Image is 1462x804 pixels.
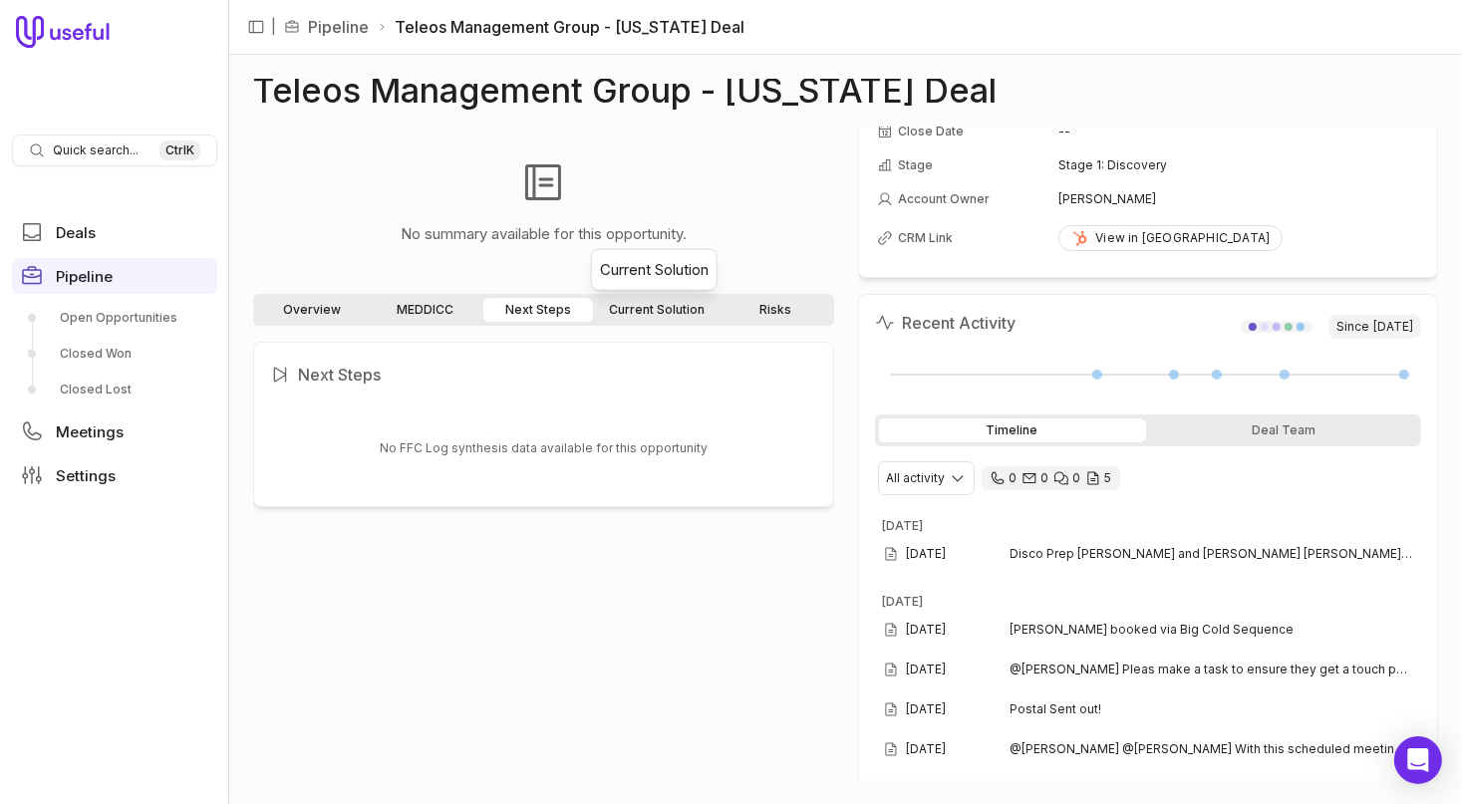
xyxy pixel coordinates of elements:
span: Meetings [56,424,124,439]
div: 0 calls and 0 email threads [982,466,1120,490]
span: @[PERSON_NAME] @[PERSON_NAME] With this scheduled meeting so far out in August, just want to make... [1011,741,1414,757]
a: Settings [12,457,217,493]
a: Closed Won [12,338,217,370]
td: Stage 1: Discovery [1058,149,1419,181]
a: Current Solution [597,298,717,322]
a: Pipeline [12,258,217,294]
time: [DATE] [883,518,924,533]
a: MEDDICC [371,298,480,322]
time: [DATE] [907,741,947,757]
kbd: Ctrl K [159,140,200,160]
a: Pipeline [308,15,369,39]
div: Current Solution [600,258,709,282]
td: -- [1058,116,1419,147]
p: No summary available for this opportunity. [401,222,687,246]
h2: Next Steps [270,359,817,391]
time: [DATE] [1373,319,1413,335]
time: [DATE] [883,594,924,609]
a: Next Steps [483,298,593,322]
td: [PERSON_NAME] [1058,183,1419,215]
span: Close Date [899,124,965,139]
div: Deal Team [1150,418,1417,442]
div: Open Intercom Messenger [1394,736,1442,784]
span: Deals [56,225,96,240]
li: Teleos Management Group - [US_STATE] Deal [377,15,744,39]
span: CRM Link [899,230,954,246]
a: Meetings [12,413,217,449]
time: [DATE] [907,701,947,717]
time: [DATE] [907,622,947,638]
time: [DATE] [907,662,947,677]
span: Quick search... [53,142,139,158]
span: [PERSON_NAME] booked via Big Cold Sequence [1011,622,1414,638]
a: Overview [257,298,367,322]
button: Collapse sidebar [241,12,271,42]
span: Pipeline [56,269,113,284]
div: View in [GEOGRAPHIC_DATA] [1071,230,1270,246]
p: No FFC Log synthesis data available for this opportunity [380,438,708,458]
span: Disco Prep [PERSON_NAME] and [PERSON_NAME] [PERSON_NAME] listed as CEO/Founder [PERSON_NAME] list... [1011,546,1414,562]
span: Postal Sent out! [1011,701,1414,717]
a: Deals [12,214,217,250]
a: View in [GEOGRAPHIC_DATA] [1058,225,1283,251]
span: @[PERSON_NAME] Pleas make a task to ensure they get a touch point [DATE] or [DATE] ahead of the m... [1011,662,1414,677]
span: Stage [899,157,934,173]
span: | [271,15,276,39]
h1: Teleos Management Group - [US_STATE] Deal [253,79,997,103]
a: Closed Lost [12,374,217,405]
div: Timeline [879,418,1146,442]
time: [DATE] [907,546,947,562]
span: Account Owner [899,191,991,207]
span: Settings [56,468,116,483]
h2: Recent Activity [875,311,1017,335]
span: Since [1328,315,1421,339]
a: Risks [721,298,830,322]
a: Open Opportunities [12,302,217,334]
div: Pipeline submenu [12,302,217,405]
